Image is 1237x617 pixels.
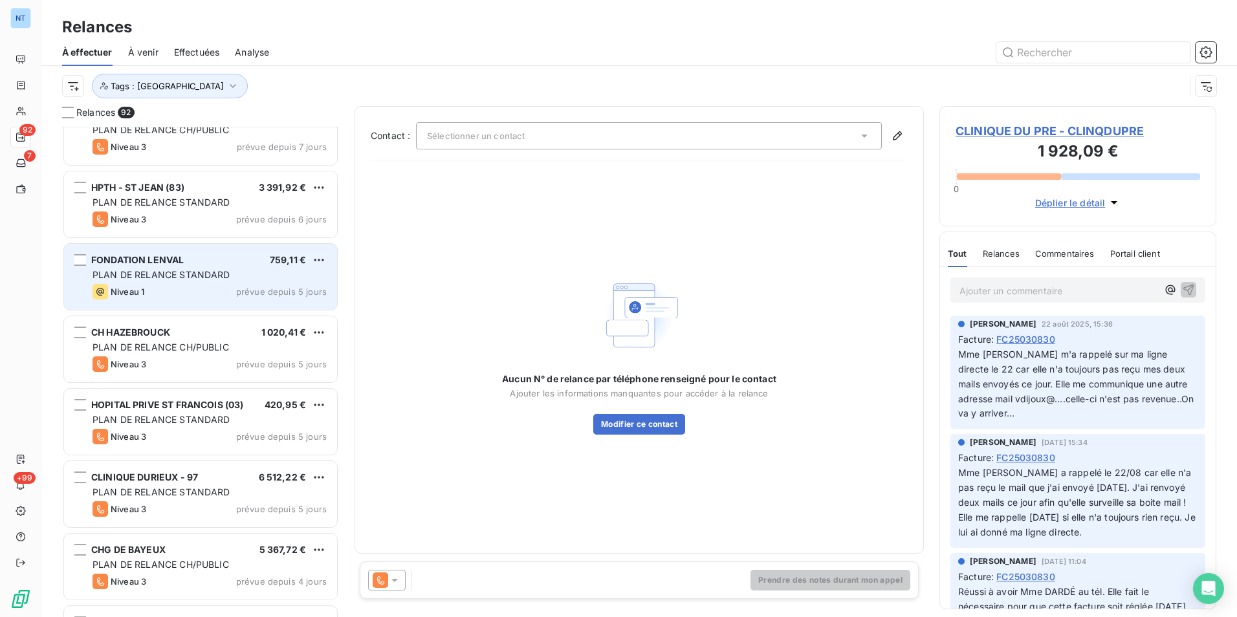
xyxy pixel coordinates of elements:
[261,327,307,338] span: 1 020,41 €
[91,254,184,265] span: FONDATION LENVAL
[76,106,115,119] span: Relances
[111,576,146,587] span: Niveau 3
[111,142,146,152] span: Niveau 3
[174,46,220,59] span: Effectuées
[93,559,229,570] span: PLAN DE RELANCE CH/PUBLIC
[427,131,525,141] span: Sélectionner un contact
[91,471,198,482] span: CLINIQUE DURIEUX - 97
[958,349,1196,419] span: Mme [PERSON_NAME] m'a rappelé sur ma ligne directe le 22 car elle n'a toujours pas reçu mes deux ...
[237,142,327,152] span: prévue depuis 7 jours
[24,150,36,162] span: 7
[236,359,327,369] span: prévue depuis 5 jours
[10,127,30,147] a: 92
[502,373,776,385] span: Aucun N° de relance par téléphone renseigné pour le contact
[259,471,307,482] span: 6 512,22 €
[948,248,967,259] span: Tout
[954,184,959,194] span: 0
[270,254,306,265] span: 759,11 €
[236,287,327,297] span: prévue depuis 5 jours
[970,556,1036,567] span: [PERSON_NAME]
[958,451,994,464] span: Facture :
[510,388,768,398] span: Ajouter les informations manquantes pour accéder à la relance
[10,153,30,173] a: 7
[996,42,1190,63] input: Rechercher
[236,576,327,587] span: prévue depuis 4 jours
[111,431,146,442] span: Niveau 3
[10,589,31,609] img: Logo LeanPay
[111,504,146,514] span: Niveau 3
[62,46,113,59] span: À effectuer
[91,544,166,555] span: CHG DE BAYEUX
[92,74,248,98] button: Tags : [GEOGRAPHIC_DATA]
[1035,248,1095,259] span: Commentaires
[62,127,339,617] div: grid
[19,124,36,136] span: 92
[750,570,910,590] button: Prendre des notes durant mon appel
[1042,557,1086,565] span: [DATE] 11:04
[93,341,229,352] span: PLAN DE RELANCE CH/PUBLIC
[111,359,146,369] span: Niveau 3
[970,437,1036,448] span: [PERSON_NAME]
[956,122,1200,140] span: CLINIQUE DU PRE - CLINQDUPRE
[1042,320,1113,328] span: 22 août 2025, 15:36
[93,486,230,497] span: PLAN DE RELANCE STANDARD
[996,332,1055,346] span: FC25030830
[1035,196,1106,210] span: Déplier le détail
[1193,573,1224,604] div: Open Intercom Messenger
[111,287,144,297] span: Niveau 1
[265,399,306,410] span: 420,95 €
[259,182,307,193] span: 3 391,92 €
[111,214,146,224] span: Niveau 3
[91,182,184,193] span: HPTH - ST JEAN (83)
[958,467,1198,537] span: Mme [PERSON_NAME] a rappelé le 22/08 car elle n'a pas reçu le mail que j'ai envoyé [DATE]. J'ai r...
[996,451,1055,464] span: FC25030830
[236,504,327,514] span: prévue depuis 5 jours
[598,274,681,357] img: Empty state
[93,124,229,135] span: PLAN DE RELANCE CH/PUBLIC
[970,318,1036,330] span: [PERSON_NAME]
[128,46,159,59] span: À venir
[236,431,327,442] span: prévue depuis 5 jours
[958,570,994,583] span: Facture :
[259,544,307,555] span: 5 367,72 €
[236,214,327,224] span: prévue depuis 6 jours
[14,472,36,484] span: +99
[91,327,170,338] span: CH HAZEBROUCK
[996,570,1055,583] span: FC25030830
[93,269,230,280] span: PLAN DE RELANCE STANDARD
[956,140,1200,166] h3: 1 928,09 €
[111,81,224,91] span: Tags : [GEOGRAPHIC_DATA]
[93,414,230,425] span: PLAN DE RELANCE STANDARD
[958,332,994,346] span: Facture :
[983,248,1020,259] span: Relances
[118,107,134,118] span: 92
[93,197,230,208] span: PLAN DE RELANCE STANDARD
[235,46,269,59] span: Analyse
[1110,248,1160,259] span: Portail client
[371,129,416,142] label: Contact :
[10,8,31,28] div: NT
[91,399,244,410] span: HOPITAL PRIVE ST FRANCOIS (03)
[1031,195,1125,210] button: Déplier le détail
[593,414,685,435] button: Modifier ce contact
[62,16,132,39] h3: Relances
[1042,438,1088,446] span: [DATE] 15:34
